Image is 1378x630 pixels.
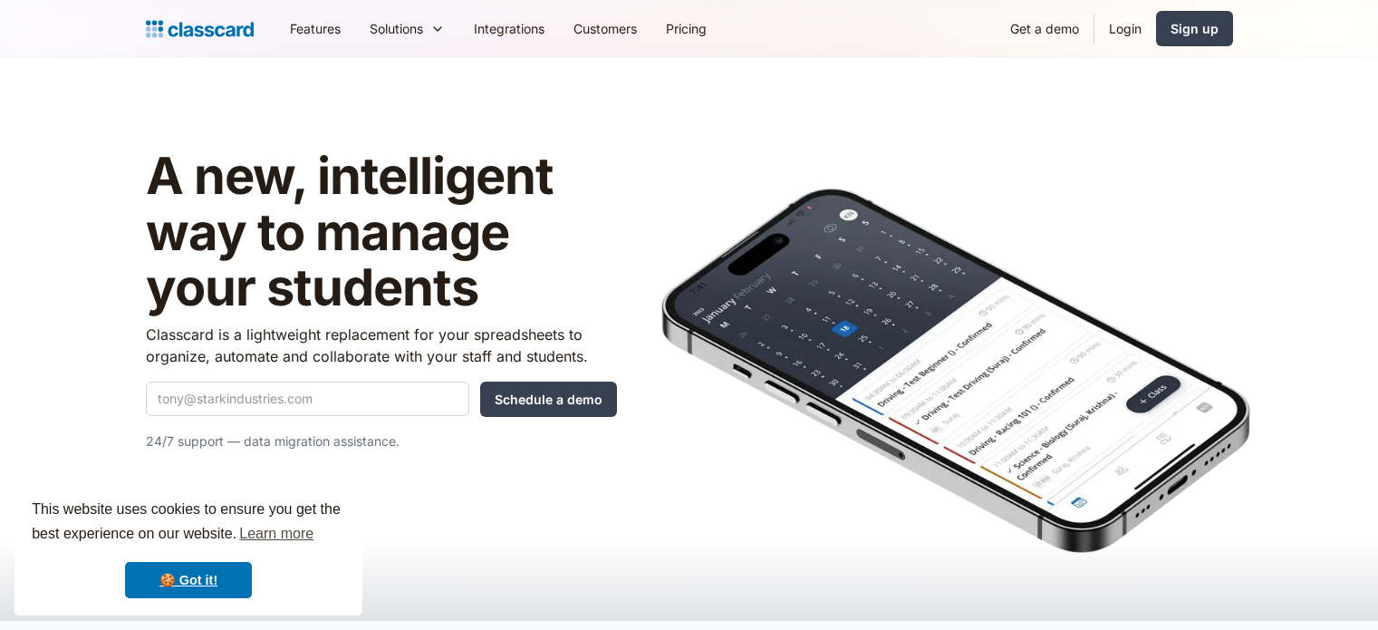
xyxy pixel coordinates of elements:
[1171,19,1219,38] div: Sign up
[146,149,617,316] h1: A new, intelligent way to manage your students
[559,8,651,49] a: Customers
[125,562,252,598] a: dismiss cookie message
[275,8,355,49] a: Features
[146,382,469,416] input: tony@starkindustries.com
[459,8,559,49] a: Integrations
[32,499,345,548] span: This website uses cookies to ensure you get the best experience on our website.
[651,8,721,49] a: Pricing
[146,382,617,417] form: Quick Demo Form
[1094,8,1156,49] a: Login
[146,16,254,42] a: Logo
[480,382,617,417] input: Schedule a demo
[146,431,617,452] p: 24/7 support — data migration assistance.
[996,8,1094,49] a: Get a demo
[146,324,617,367] p: Classcard is a lightweight replacement for your spreadsheets to organize, automate and collaborat...
[14,481,362,615] div: cookieconsent
[236,520,316,548] a: learn more about cookies
[370,19,423,38] div: Solutions
[1156,11,1233,46] a: Sign up
[355,8,459,49] div: Solutions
